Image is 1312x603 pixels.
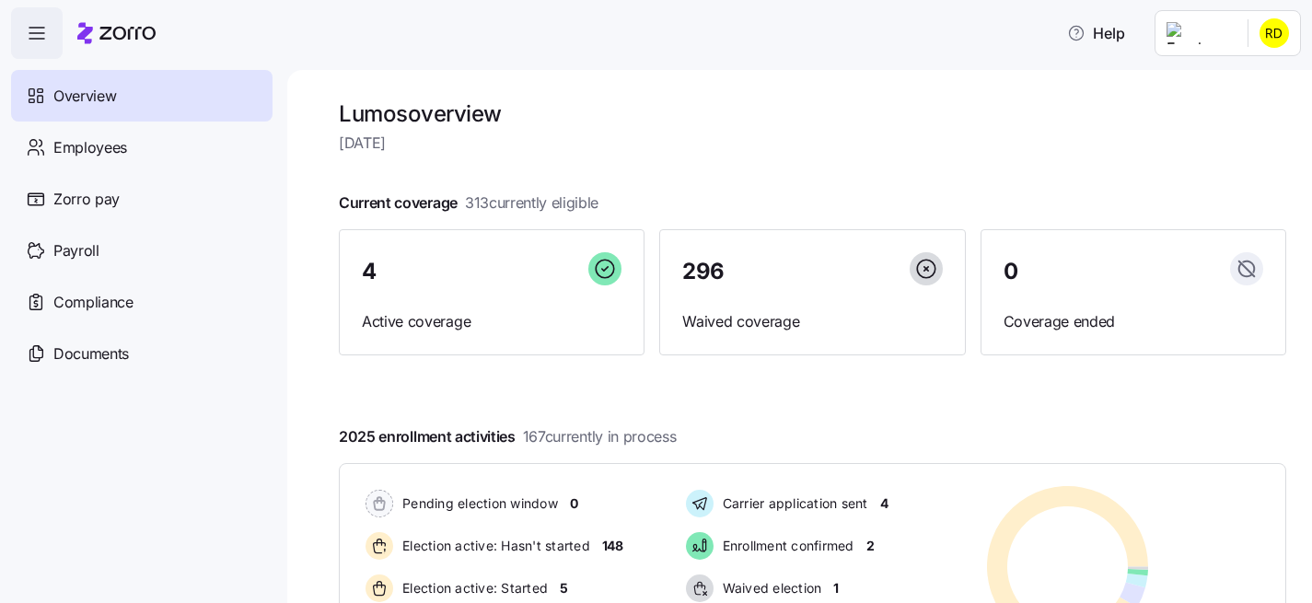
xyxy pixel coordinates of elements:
[53,85,116,108] span: Overview
[339,99,1286,128] h1: Lumos overview
[53,188,120,211] span: Zorro pay
[560,579,568,597] span: 5
[11,225,273,276] a: Payroll
[1260,18,1289,48] img: 36904a2d7fbca397066e0f10caefeab4
[53,291,134,314] span: Compliance
[362,310,621,333] span: Active coverage
[833,579,839,597] span: 1
[1167,22,1233,44] img: Employer logo
[53,136,127,159] span: Employees
[397,494,558,513] span: Pending election window
[717,537,854,555] span: Enrollment confirmed
[339,191,598,215] span: Current coverage
[397,579,548,597] span: Election active: Started
[11,328,273,379] a: Documents
[682,310,942,333] span: Waived coverage
[11,276,273,328] a: Compliance
[1052,15,1140,52] button: Help
[339,425,676,448] span: 2025 enrollment activities
[11,122,273,173] a: Employees
[11,70,273,122] a: Overview
[53,239,99,262] span: Payroll
[11,173,273,225] a: Zorro pay
[1004,310,1263,333] span: Coverage ended
[570,494,578,513] span: 0
[682,261,725,283] span: 296
[1067,22,1125,44] span: Help
[523,425,677,448] span: 167 currently in process
[1004,261,1018,283] span: 0
[362,261,377,283] span: 4
[866,537,875,555] span: 2
[880,494,888,513] span: 4
[717,494,868,513] span: Carrier application sent
[339,132,1286,155] span: [DATE]
[717,579,822,597] span: Waived election
[397,537,590,555] span: Election active: Hasn't started
[465,191,598,215] span: 313 currently eligible
[602,537,623,555] span: 148
[53,342,129,365] span: Documents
